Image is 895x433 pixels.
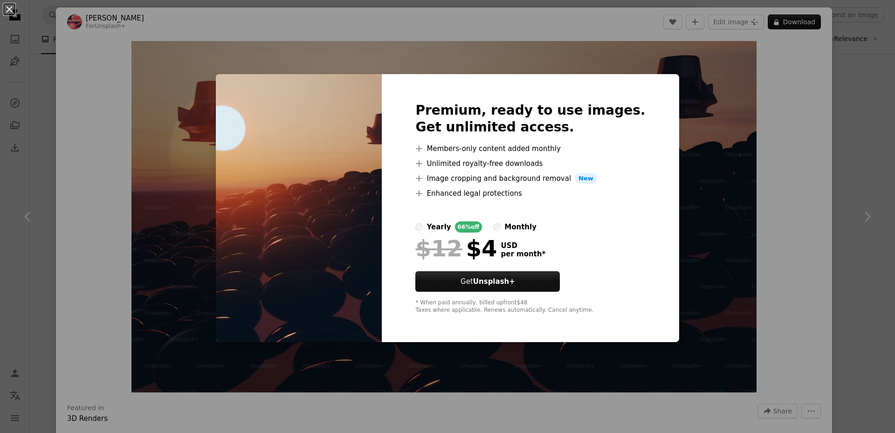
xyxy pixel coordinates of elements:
[415,236,497,261] div: $4
[501,250,545,258] span: per month *
[415,236,462,261] span: $12
[473,277,515,286] strong: Unsplash+
[216,74,382,343] img: premium_photo-1668793115518-82f913649943
[493,223,501,231] input: monthly
[575,173,597,184] span: New
[415,143,645,154] li: Members-only content added monthly
[415,223,423,231] input: yearly66%off
[415,299,645,314] div: * When paid annually, billed upfront $48 Taxes where applicable. Renews automatically. Cancel any...
[415,102,645,136] h2: Premium, ready to use images. Get unlimited access.
[504,221,537,233] div: monthly
[427,221,451,233] div: yearly
[501,241,545,250] span: USD
[415,173,645,184] li: Image cropping and background removal
[415,188,645,199] li: Enhanced legal protections
[415,271,560,292] button: GetUnsplash+
[455,221,482,233] div: 66% off
[415,158,645,169] li: Unlimited royalty-free downloads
